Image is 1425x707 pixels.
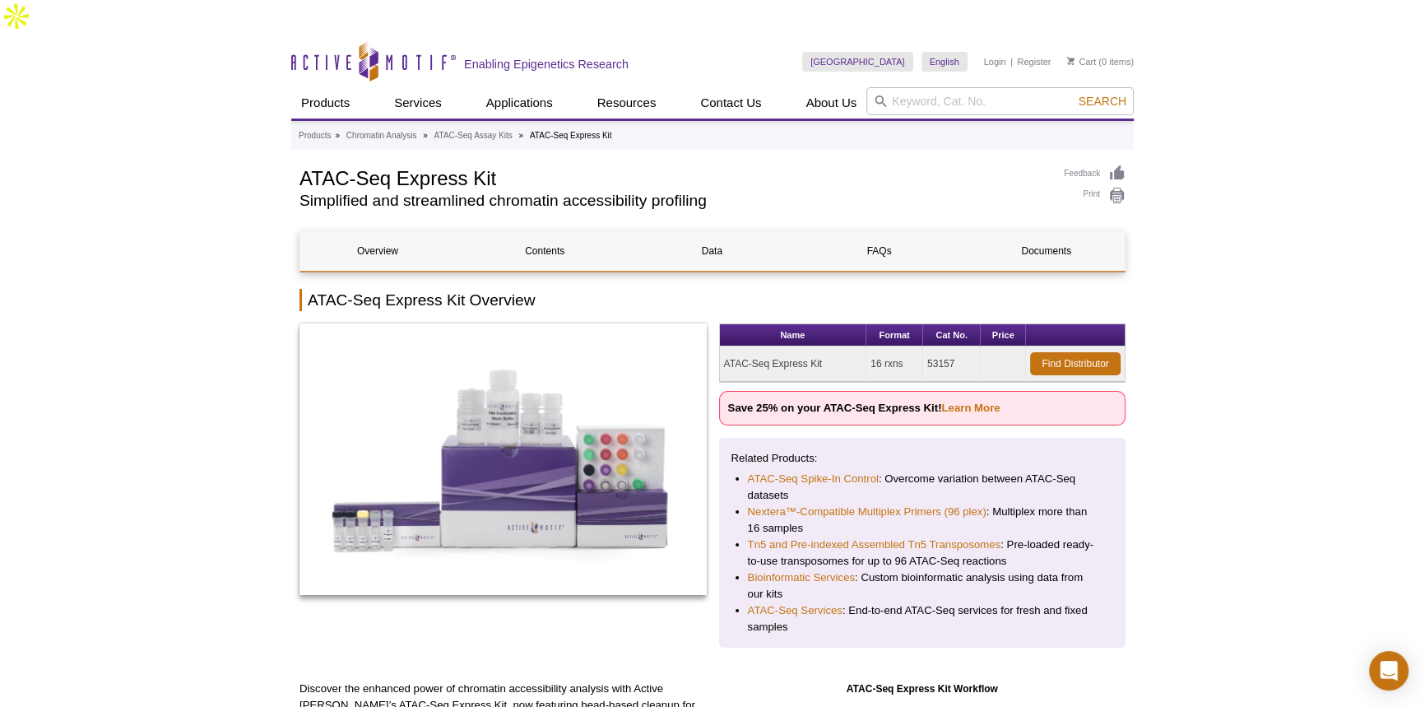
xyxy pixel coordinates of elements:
a: Bioinformatic Services [748,570,855,586]
a: Contents [467,231,622,271]
a: Feedback [1064,165,1126,183]
img: Your Cart [1067,57,1075,65]
li: » [519,131,524,140]
li: : Multiplex more than 16 samples [748,504,1098,537]
button: Search [1074,94,1131,109]
a: Nextera™-Compatible Multiplex Primers (96 plex) [748,504,986,520]
li: | [1010,52,1013,72]
a: Chromatin Analysis [346,128,417,143]
h2: Enabling Epigenetics Research [464,57,629,72]
strong: ATAC-Seq Express Kit Workflow [847,683,998,695]
th: Price [981,324,1026,347]
a: Services [384,87,452,119]
th: Name [720,324,867,347]
a: ATAC-Seq Services [748,602,842,619]
a: Cart [1067,56,1096,67]
th: Format [866,324,923,347]
a: Contact Us [690,87,771,119]
a: FAQs [802,231,957,271]
td: 16 rxns [866,347,923,382]
a: Learn More [941,402,1000,414]
img: ATAC-Seq Express Kit [299,323,707,595]
li: » [335,131,340,140]
li: : End-to-end ATAC-Seq services for fresh and fixed samples [748,602,1098,635]
span: Search [1079,95,1126,108]
h2: Simplified and streamlined chromatin accessibility profiling [299,193,1047,208]
a: English [921,52,968,72]
h2: ATAC-Seq Express Kit Overview [299,289,1126,311]
a: Tn5 and Pre-indexed Assembled Tn5 Transposomes [748,537,1001,553]
a: Resources [587,87,666,119]
li: : Overcome variation between ATAC-Seq datasets [748,471,1098,504]
li: : Custom bioinformatic analysis using data from our kits [748,570,1098,602]
a: Register [1017,56,1051,67]
li: : Pre-loaded ready-to-use transposomes for up to 96 ATAC-Seq reactions [748,537,1098,570]
a: [GEOGRAPHIC_DATA] [802,52,913,72]
a: Applications [476,87,563,119]
li: ATAC-Seq Express Kit [530,131,612,140]
a: Login [984,56,1006,67]
a: Print [1064,187,1126,205]
div: Open Intercom Messenger [1369,651,1409,691]
a: Find Distributor [1030,352,1121,375]
td: ATAC-Seq Express Kit [720,347,867,382]
a: ATAC-Seq Assay Kits [434,128,513,143]
a: Products [291,87,360,119]
strong: Save 25% on your ATAC-Seq Express Kit! [728,402,1000,414]
a: ATAC-Seq Spike-In Control [748,471,879,487]
th: Cat No. [923,324,981,347]
a: About Us [796,87,867,119]
li: » [423,131,428,140]
h1: ATAC-Seq Express Kit [299,165,1047,189]
td: 53157 [923,347,981,382]
a: Products [299,128,331,143]
a: Data [634,231,789,271]
a: Overview [300,231,455,271]
a: Documents [969,231,1124,271]
p: Related Products: [731,450,1114,467]
input: Keyword, Cat. No. [866,87,1134,115]
li: (0 items) [1067,52,1134,72]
